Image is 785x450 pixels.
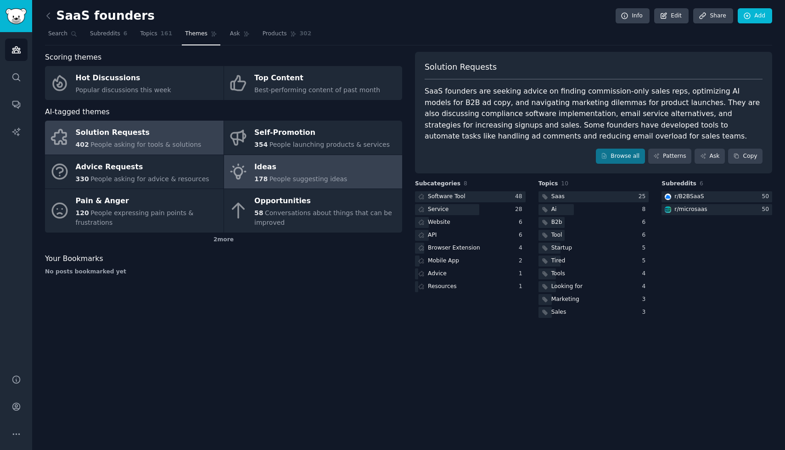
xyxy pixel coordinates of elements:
[90,30,120,38] span: Subreddits
[551,218,562,227] div: B2b
[674,193,704,201] div: r/ B2BSaaS
[662,180,696,188] span: Subreddits
[254,126,390,140] div: Self-Promotion
[428,244,480,252] div: Browser Extension
[76,194,219,209] div: Pain & Anger
[45,121,224,155] a: Solution Requests402People asking for tools & solutions
[254,194,398,209] div: Opportunities
[519,283,526,291] div: 1
[674,206,707,214] div: r/ microsaas
[728,149,763,164] button: Copy
[224,121,403,155] a: Self-Promotion354People launching products & services
[665,206,671,213] img: microsaas
[182,27,220,45] a: Themes
[254,141,268,148] span: 354
[224,155,403,189] a: Ideas178People suggesting ideas
[415,268,526,280] a: Advice1
[254,209,263,217] span: 58
[538,268,649,280] a: Tools4
[662,204,772,216] a: microsaasr/microsaas50
[551,231,562,239] div: Tool
[45,253,103,265] span: Your Bookmarks
[269,141,390,148] span: People launching products & services
[551,283,583,291] div: Looking for
[254,71,380,86] div: Top Content
[561,180,568,187] span: 10
[519,244,526,252] div: 4
[224,66,403,100] a: Top ContentBest-performing content of past month
[596,149,645,164] a: Browse all
[654,8,689,24] a: Edit
[648,149,691,164] a: Patterns
[425,61,497,73] span: Solution Requests
[76,175,89,183] span: 330
[642,257,649,265] div: 5
[538,180,558,188] span: Topics
[762,206,772,214] div: 50
[519,218,526,227] div: 6
[428,257,459,265] div: Mobile App
[538,230,649,241] a: Tool6
[90,141,201,148] span: People asking for tools & solutions
[639,193,649,201] div: 25
[269,175,348,183] span: People suggesting ideas
[415,230,526,241] a: API6
[538,294,649,306] a: Marketing3
[254,175,268,183] span: 178
[254,86,380,94] span: Best-performing content of past month
[515,193,526,201] div: 48
[87,27,130,45] a: Subreddits6
[665,194,671,200] img: B2BSaaS
[428,193,465,201] div: Software Tool
[616,8,650,24] a: Info
[551,257,566,265] div: Tired
[738,8,772,24] a: Add
[185,30,207,38] span: Themes
[415,217,526,228] a: Website6
[76,141,89,148] span: 402
[415,243,526,254] a: Browser Extension4
[76,160,209,174] div: Advice Requests
[425,86,763,142] div: SaaS founders are seeking advice on finding commission-only sales reps, optimizing AI models for ...
[642,231,649,239] div: 6
[693,8,733,24] a: Share
[45,155,224,189] a: Advice Requests330People asking for advice & resources
[161,30,173,38] span: 161
[224,189,403,233] a: Opportunities58Conversations about things that can be improved
[415,191,526,203] a: Software Tool48
[662,191,772,203] a: B2BSaaSr/B2BSaaS50
[428,270,447,278] div: Advice
[538,217,649,228] a: B2b6
[415,180,460,188] span: Subcategories
[642,270,649,278] div: 4
[642,206,649,214] div: 8
[428,206,449,214] div: Service
[123,30,128,38] span: 6
[45,106,110,118] span: AI-tagged themes
[415,256,526,267] a: Mobile App2
[538,307,649,318] a: Sales3
[642,295,649,304] div: 3
[700,180,703,187] span: 6
[6,8,27,24] img: GummySearch logo
[45,9,155,23] h2: SaaS founders
[45,52,101,63] span: Scoring themes
[230,30,240,38] span: Ask
[137,27,175,45] a: Topics161
[227,27,253,45] a: Ask
[45,66,224,100] a: Hot DiscussionsPopular discussions this week
[76,71,171,86] div: Hot Discussions
[551,308,566,317] div: Sales
[762,193,772,201] div: 50
[415,281,526,293] a: Resources1
[428,231,437,239] div: API
[45,27,80,45] a: Search
[76,209,194,226] span: People expressing pain points & frustrations
[90,175,209,183] span: People asking for advice & resources
[538,281,649,293] a: Looking for4
[642,218,649,227] div: 6
[551,193,565,201] div: Saas
[415,204,526,216] a: Service28
[76,86,171,94] span: Popular discussions this week
[464,180,467,187] span: 8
